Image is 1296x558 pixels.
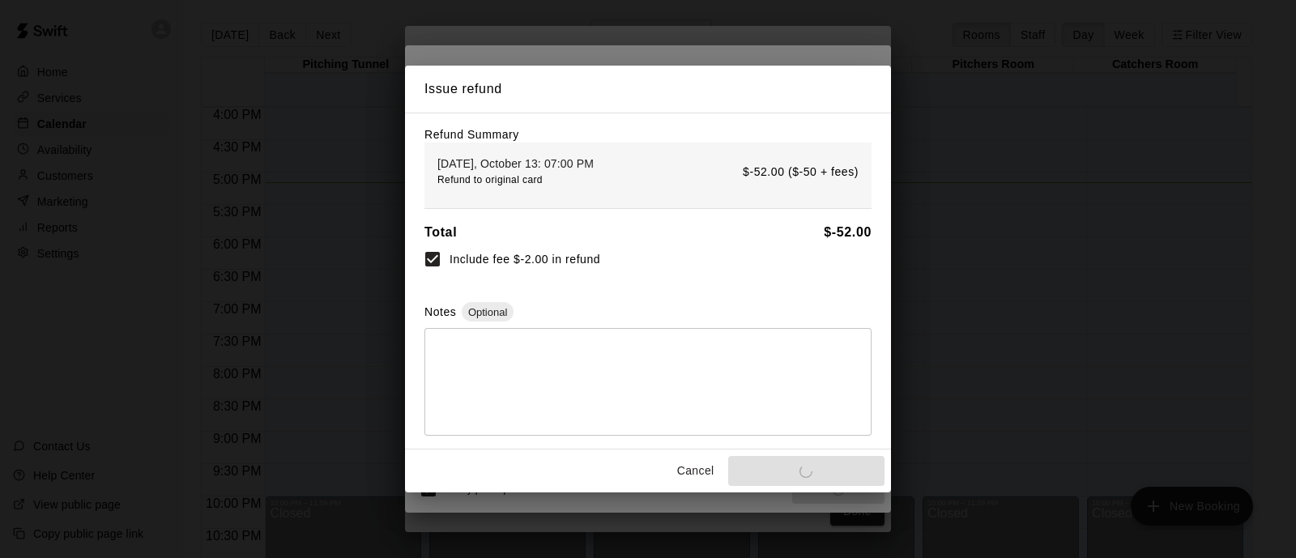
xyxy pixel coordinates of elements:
label: Refund Summary [424,128,519,141]
p: $-52.00 ($-50 + fees) [743,164,859,181]
button: Cancel [670,456,722,486]
span: Include fee $-2.00 in refund [450,251,600,268]
span: Refund to original card [437,174,543,185]
h6: Total [424,222,457,243]
h2: Issue refund [405,66,891,113]
label: Notes [424,305,456,318]
p: [DATE], October 13: 07:00 PM [437,155,594,172]
h6: $ -52.00 [824,222,872,243]
span: Optional [462,306,514,318]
